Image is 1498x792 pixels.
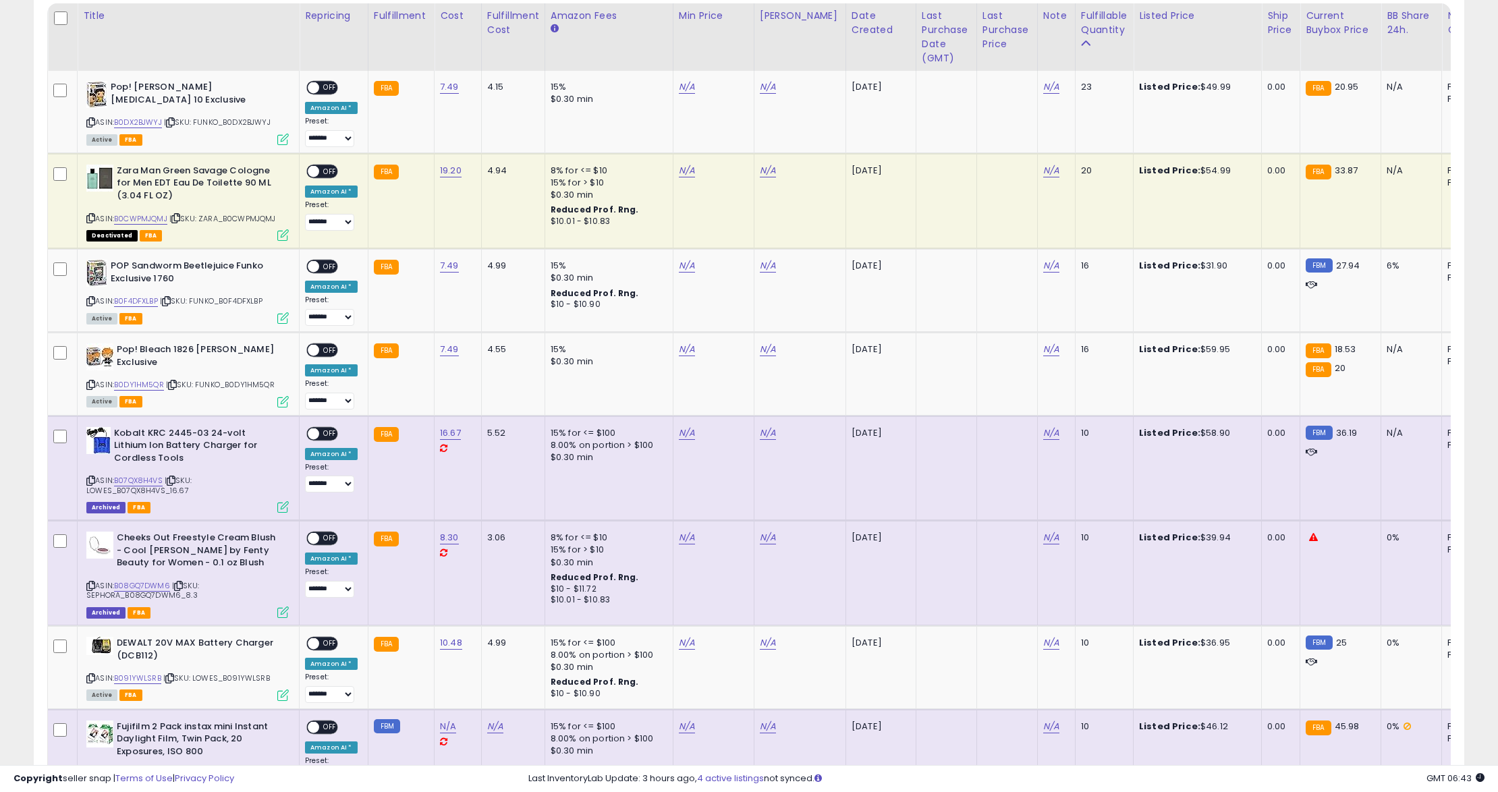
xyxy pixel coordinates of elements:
div: Fulfillment Cost [487,9,539,37]
div: 23 [1081,81,1123,93]
div: [DATE] [852,260,906,272]
b: Reduced Prof. Rng. [551,676,639,687]
img: 51LsmD+l4fL._SL40_.jpg [86,81,107,108]
small: FBA [374,637,399,652]
strong: Copyright [13,772,63,785]
div: 20 [1081,165,1123,177]
img: 51KqFFb8BhL._SL40_.jpg [86,720,113,747]
div: Amazon AI * [305,281,358,293]
a: 7.49 [440,80,459,94]
div: [PERSON_NAME] [760,9,840,23]
b: Listed Price: [1139,636,1200,649]
div: $54.99 [1139,165,1251,177]
a: N/A [679,426,695,440]
div: 4.99 [487,260,534,272]
a: B0DY1HM5QR [114,379,164,391]
div: 5.52 [487,427,534,439]
div: Amazon AI * [305,102,358,114]
a: B0DX2BJWYJ [114,117,162,128]
small: FBA [1306,362,1331,377]
div: ASIN: [86,427,289,512]
div: FBA: 5 [1447,260,1492,272]
a: 19.20 [440,164,462,177]
div: 10 [1081,637,1123,649]
div: FBM: n/a [1447,439,1492,451]
a: N/A [679,164,695,177]
div: N/A [1387,343,1431,356]
small: FBA [374,343,399,358]
div: $10 - $10.90 [551,688,663,700]
div: Amazon AI * [305,186,358,198]
span: All listings currently available for purchase on Amazon [86,313,117,324]
div: [DATE] [852,343,906,356]
b: Cheeks Out Freestyle Cream Blush - Cool [PERSON_NAME] by Fenty Beauty for Women - 0.1 oz Blush [117,532,281,573]
a: N/A [760,80,776,94]
div: 8.00% on portion > $100 [551,439,663,451]
div: ASIN: [86,637,289,700]
div: $58.90 [1139,427,1251,439]
small: FBM [1306,258,1332,273]
div: ASIN: [86,343,289,406]
small: FBA [1306,343,1331,358]
b: Reduced Prof. Rng. [551,287,639,299]
div: [DATE] [852,532,906,544]
small: FBA [1306,165,1331,179]
a: N/A [679,343,695,356]
a: N/A [1043,531,1059,544]
span: FBA [140,230,163,242]
div: 15% for > $10 [551,177,663,189]
div: [DATE] [852,637,906,649]
div: 10 [1081,532,1123,544]
div: ASIN: [86,260,289,322]
div: 15% [551,343,663,356]
a: N/A [760,531,776,544]
span: | SKU: ZARA_B0CWPMJQMJ [169,213,276,224]
div: Preset: [305,379,358,409]
div: $10.01 - $10.83 [551,216,663,227]
a: N/A [1043,80,1059,94]
div: [DATE] [852,81,906,93]
div: $0.30 min [551,272,663,284]
img: 51x4L1iYV9L._SL40_.jpg [86,427,111,454]
div: 0.00 [1267,427,1289,439]
div: FBM: 19 [1447,733,1492,745]
div: ASIN: [86,81,289,144]
span: 25 [1336,636,1347,649]
a: N/A [679,636,695,650]
b: POP Sandworm Beetlejuice Funko Exclusive 1760 [111,260,275,288]
div: Last Purchase Price [982,9,1032,51]
a: N/A [679,720,695,733]
span: All listings currently available for purchase on Amazon [86,134,117,146]
div: [DATE] [852,427,906,439]
span: All listings currently available for purchase on Amazon [86,396,117,407]
small: FBA [374,81,399,96]
div: Preset: [305,200,358,231]
div: [DATE] [852,165,906,177]
div: FBM: 2 [1447,544,1492,556]
div: 16 [1081,260,1123,272]
div: 16 [1081,343,1123,356]
div: FBM: 1 [1447,649,1492,661]
img: 31qrvLza6wL._SL40_.jpg [86,165,113,192]
a: 8.30 [440,531,459,544]
div: 0% [1387,720,1431,733]
div: 0.00 [1267,637,1289,649]
img: 41Ac+BtlaML._SL40_.jpg [86,637,113,655]
span: 33.87 [1335,164,1358,177]
a: Privacy Policy [175,772,234,785]
div: Preset: [305,567,358,598]
small: FBA [374,260,399,275]
div: $0.30 min [551,745,663,757]
span: OFF [319,721,341,733]
a: N/A [760,720,776,733]
div: $10 - $10.90 [551,299,663,310]
span: 20 [1335,362,1346,374]
a: 16.67 [440,426,461,440]
div: FBA: 17 [1447,343,1492,356]
b: Listed Price: [1139,343,1200,356]
span: FBA [128,502,150,513]
a: 10.48 [440,636,462,650]
div: 3.06 [487,532,534,544]
div: Num of Comp. [1447,9,1497,37]
div: 4.94 [487,165,534,177]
